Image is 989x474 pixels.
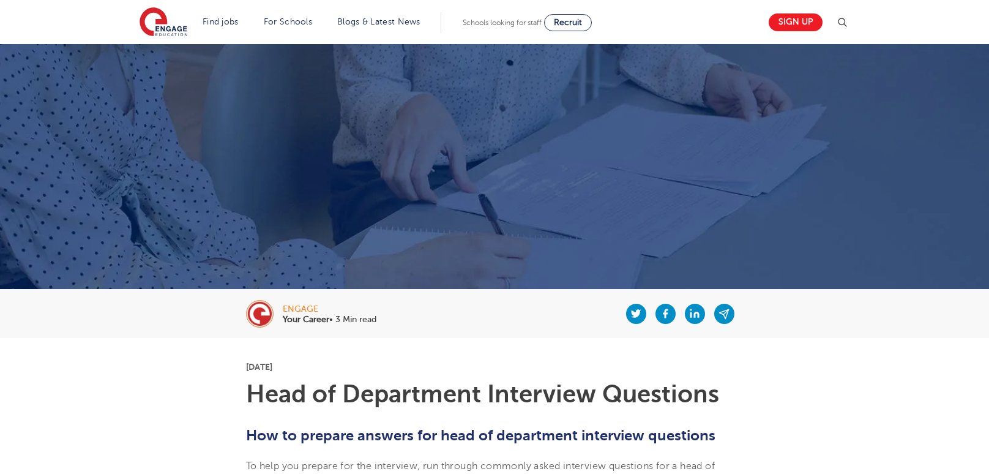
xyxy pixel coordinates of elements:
[769,13,823,31] a: Sign up
[264,17,312,26] a: For Schools
[283,315,329,324] b: Your Career
[246,382,744,407] h1: Head of Department Interview Questions
[544,14,592,31] a: Recruit
[140,7,187,38] img: Engage Education
[246,363,744,371] p: [DATE]
[337,17,420,26] a: Blogs & Latest News
[246,427,715,444] span: How to prepare answers for head of department interview questions
[463,18,542,27] span: Schools looking for staff
[283,305,376,314] div: engage
[554,18,582,27] span: Recruit
[283,315,376,324] p: • 3 Min read
[203,17,239,26] a: Find jobs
